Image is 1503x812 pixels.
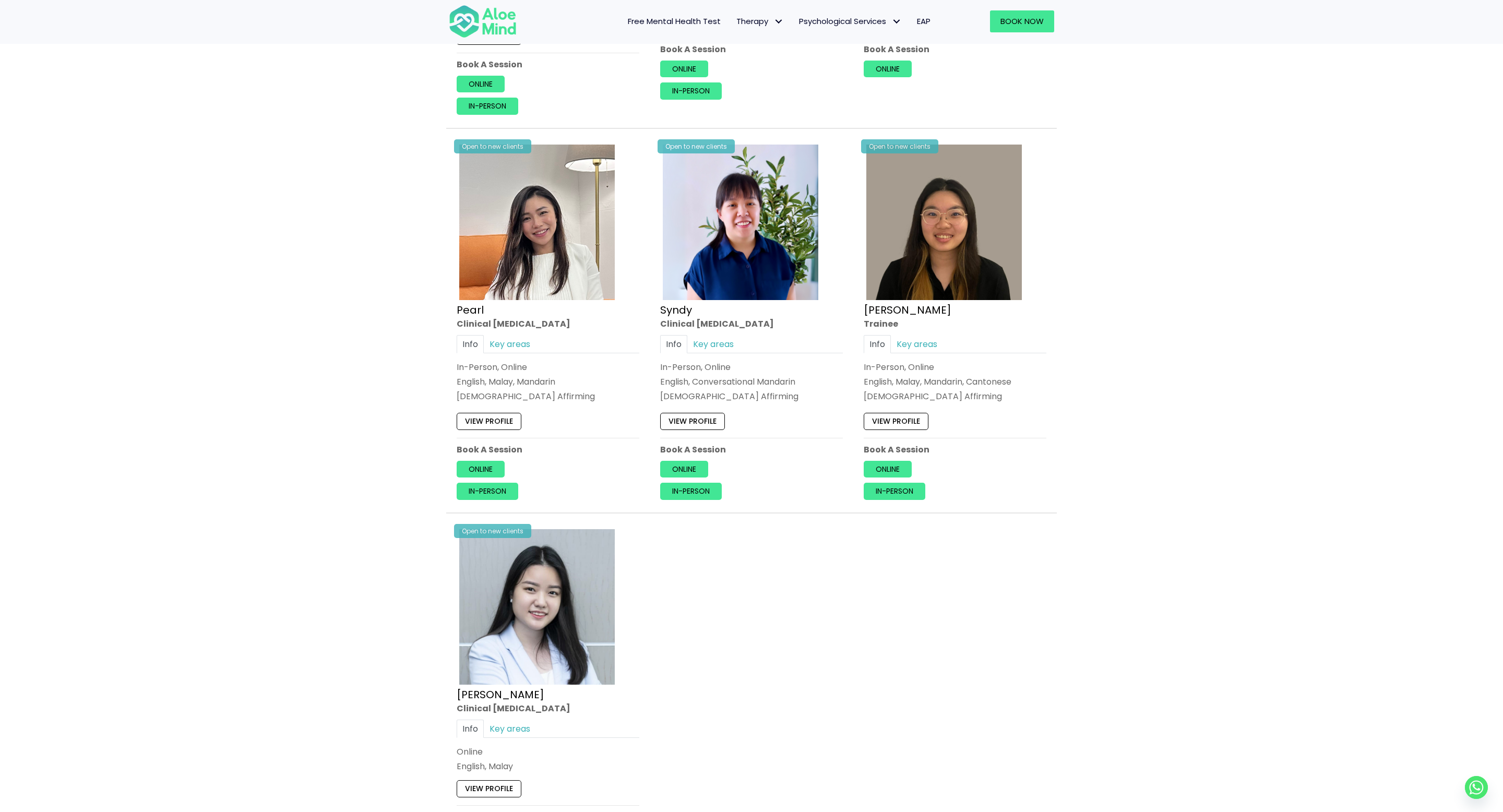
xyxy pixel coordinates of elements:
[459,145,615,300] img: Pearl photo
[889,14,904,29] span: Psychological Services: submenu
[736,16,783,27] span: Therapy
[791,10,909,32] a: Psychological ServicesPsychological Services: submenu
[457,98,518,114] a: In-person
[771,14,786,29] span: Therapy: submenu
[660,413,725,429] a: View profile
[628,16,721,27] span: Free Mental Health Test
[457,413,521,429] a: View profile
[660,82,722,99] a: In-person
[861,139,938,153] div: Open to new clients
[660,335,687,353] a: Info
[459,529,615,685] img: Yen Li Clinical Psychologist
[449,4,517,39] img: Aloe mind Logo
[484,720,536,738] a: Key areas
[687,335,739,353] a: Key areas
[660,390,843,402] div: [DEMOGRAPHIC_DATA] Affirming
[484,335,536,353] a: Key areas
[864,390,1046,402] div: [DEMOGRAPHIC_DATA] Affirming
[457,702,639,714] div: Clinical [MEDICAL_DATA]
[457,687,544,702] a: [PERSON_NAME]
[457,28,521,45] a: View profile
[457,376,639,388] p: English, Malay, Mandarin
[864,483,925,499] a: In-person
[660,443,843,455] p: Book A Session
[457,483,518,499] a: In-person
[660,461,708,477] a: Online
[457,780,521,797] a: View profile
[864,302,951,317] a: [PERSON_NAME]
[660,317,843,329] div: Clinical [MEDICAL_DATA]
[864,443,1046,455] p: Book A Session
[799,16,901,27] span: Psychological Services
[660,376,843,388] p: English, Conversational Mandarin
[457,720,484,738] a: Info
[864,317,1046,329] div: Trainee
[866,145,1022,300] img: Profile – Xin Yi
[457,746,639,758] div: Online
[457,461,505,477] a: Online
[990,10,1054,32] a: Book Now
[457,361,639,373] div: In-Person, Online
[660,61,708,77] a: Online
[864,413,928,429] a: View profile
[457,443,639,455] p: Book A Session
[864,361,1046,373] div: In-Person, Online
[457,76,505,92] a: Online
[457,302,484,317] a: Pearl
[620,10,729,32] a: Free Mental Health Test
[660,43,843,55] p: Book A Session
[660,302,692,317] a: Syndy
[1000,16,1044,27] span: Book Now
[1465,776,1488,799] a: Whatsapp
[457,317,639,329] div: Clinical [MEDICAL_DATA]
[864,461,912,477] a: Online
[658,139,735,153] div: Open to new clients
[457,335,484,353] a: Info
[917,16,931,27] span: EAP
[864,61,912,77] a: Online
[457,760,639,772] p: English, Malay
[660,361,843,373] div: In-Person, Online
[530,10,938,32] nav: Menu
[891,335,943,353] a: Key areas
[454,139,531,153] div: Open to new clients
[909,10,938,32] a: EAP
[454,524,531,538] div: Open to new clients
[864,43,1046,55] p: Book A Session
[864,335,891,353] a: Info
[864,376,1046,388] p: English, Malay, Mandarin, Cantonese
[660,483,722,499] a: In-person
[457,390,639,402] div: [DEMOGRAPHIC_DATA] Affirming
[663,145,818,300] img: Syndy
[729,10,791,32] a: TherapyTherapy: submenu
[457,58,639,70] p: Book A Session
